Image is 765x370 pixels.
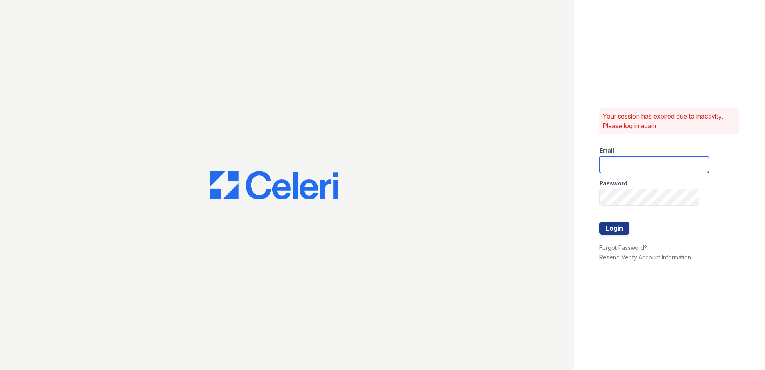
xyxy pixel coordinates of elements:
label: Email [599,147,614,155]
label: Password [599,179,627,187]
p: Your session has expired due to inactivity. Please log in again. [603,111,736,131]
a: Resend Verify Account Information [599,254,691,261]
img: CE_Logo_Blue-a8612792a0a2168367f1c8372b55b34899dd931a85d93a1a3d3e32e68fde9ad4.png [210,171,338,199]
a: Forgot Password? [599,244,647,251]
button: Login [599,222,629,235]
